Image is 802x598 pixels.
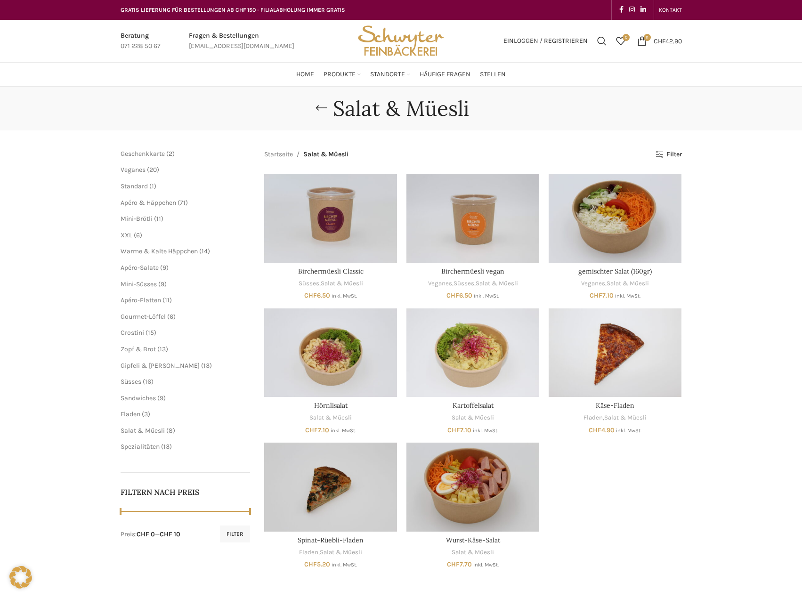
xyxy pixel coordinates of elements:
div: , [549,413,681,422]
div: Secondary navigation [654,0,687,19]
span: 71 [180,199,186,207]
bdi: 42.90 [654,37,682,45]
a: Birchermüesli Classic [264,174,397,262]
span: 14 [202,247,208,255]
span: 9 [161,280,164,288]
a: Site logo [355,36,447,44]
a: Salat & Müesli [607,279,649,288]
a: Salat & Müesli [121,427,165,435]
a: Infobox link [189,31,294,52]
a: Suchen [592,32,611,50]
bdi: 7.10 [305,426,329,434]
span: Home [296,70,314,79]
a: Mini-Süsses [121,280,157,288]
a: XXL [121,231,132,239]
a: Standorte [370,65,410,84]
span: Stellen [480,70,506,79]
span: Salat & Müesli [303,149,348,160]
span: CHF [447,426,460,434]
a: Warme & Kalte Häppchen [121,247,198,255]
span: CHF [304,291,317,299]
a: Veganes [121,166,146,174]
span: CHF 0 [137,530,155,538]
small: inkl. MwSt. [473,562,499,568]
span: 9 [160,394,163,402]
div: Main navigation [116,65,687,84]
a: Wurst-Käse-Salat [446,536,500,544]
span: KONTAKT [659,7,682,13]
a: Salat & Müesli [309,413,352,422]
a: Linkedin social link [638,3,649,16]
a: Apéro & Häppchen [121,199,176,207]
a: Einloggen / Registrieren [499,32,592,50]
div: , [264,279,397,288]
a: Zopf & Brot [121,345,156,353]
a: Sandwiches [121,394,156,402]
small: inkl. MwSt. [615,293,640,299]
a: Apéro-Platten [121,296,161,304]
a: Instagram social link [626,3,638,16]
small: inkl. MwSt. [473,428,498,434]
a: Süsses [299,279,319,288]
div: , , [406,279,539,288]
span: 13 [163,443,170,451]
a: Facebook social link [616,3,626,16]
a: Mini-Brötli [121,215,153,223]
button: Filter [220,525,250,542]
a: Filter [656,151,681,159]
span: 6 [136,231,140,239]
a: Gourmet-Löffel [121,313,166,321]
bdi: 6.50 [304,291,330,299]
small: inkl. MwSt. [616,428,641,434]
a: Salat & Müesli [321,279,363,288]
small: inkl. MwSt. [332,293,357,299]
a: Birchermüesli vegan [406,174,539,262]
span: 2 [169,150,172,158]
span: Standorte [370,70,405,79]
div: , [549,279,681,288]
span: CHF [589,426,601,434]
small: inkl. MwSt. [474,293,499,299]
a: Veganes [428,279,452,288]
a: gemischter Salat (160gr) [578,267,652,275]
span: Häufige Fragen [420,70,470,79]
small: inkl. MwSt. [332,562,357,568]
bdi: 4.90 [589,426,615,434]
a: Kartoffelsalat [406,308,539,397]
span: Fladen [121,410,140,418]
img: Bäckerei Schwyter [355,20,447,62]
a: gemischter Salat (160gr) [549,174,681,262]
a: Spezialitäten [121,443,160,451]
a: Standard [121,182,148,190]
div: , [264,548,397,557]
span: Gipfeli & [PERSON_NAME] [121,362,200,370]
a: Veganes [581,279,605,288]
span: 11 [644,34,651,41]
span: 11 [165,296,170,304]
a: Home [296,65,314,84]
a: Stellen [480,65,506,84]
a: Geschenkkarte [121,150,165,158]
span: CHF [446,291,459,299]
a: Go back [309,99,333,118]
a: Crostini [121,329,144,337]
a: Birchermüesli vegan [441,267,504,275]
a: Apéro-Salate [121,264,159,272]
bdi: 7.10 [447,426,471,434]
bdi: 7.70 [447,560,472,568]
a: Spinat-Rüebli-Fladen [298,536,364,544]
span: 20 [149,166,157,174]
span: 0 [623,34,630,41]
a: Birchermüesli Classic [298,267,364,275]
a: Salat & Müesli [476,279,518,288]
span: 9 [162,264,166,272]
a: 0 [611,32,630,50]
